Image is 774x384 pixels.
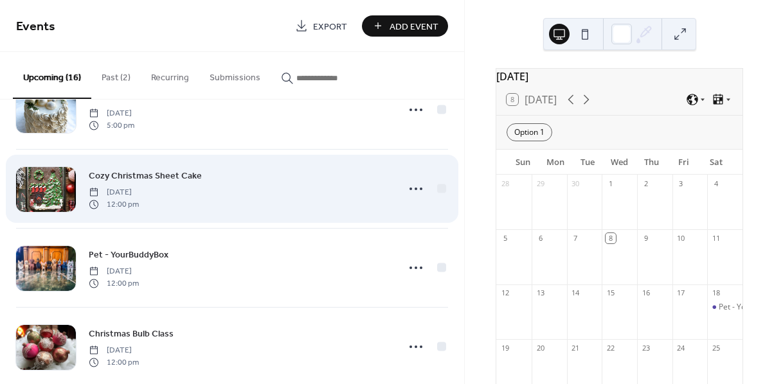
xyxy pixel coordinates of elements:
[571,179,580,188] div: 30
[571,150,604,175] div: Tue
[676,179,686,188] div: 3
[571,288,580,298] div: 14
[313,20,347,33] span: Export
[707,302,742,313] div: Pet - YourBuddyBox Class
[500,179,510,188] div: 28
[89,345,139,356] span: [DATE]
[89,277,139,289] span: 12:00 pm
[89,119,134,131] span: 5:00 pm
[606,179,615,188] div: 1
[641,343,651,353] div: 23
[507,150,539,175] div: Sun
[500,343,510,353] div: 19
[89,108,134,119] span: [DATE]
[711,233,721,243] div: 11
[89,326,174,341] a: Christmas Bulb Class
[535,233,545,243] div: 6
[285,15,357,37] a: Export
[711,179,721,188] div: 4
[711,288,721,298] div: 18
[711,343,721,353] div: 25
[500,288,510,298] div: 12
[539,150,571,175] div: Mon
[89,327,174,341] span: Christmas Bulb Class
[535,343,545,353] div: 20
[89,356,139,368] span: 12:00 pm
[604,150,636,175] div: Wed
[571,233,580,243] div: 7
[141,52,199,98] button: Recurring
[641,179,651,188] div: 2
[16,14,55,39] span: Events
[606,233,615,243] div: 8
[606,288,615,298] div: 15
[606,343,615,353] div: 22
[668,150,700,175] div: Fri
[535,288,545,298] div: 13
[89,198,139,210] span: 12:00 pm
[507,123,552,141] div: Option 1
[199,52,271,98] button: Submissions
[390,20,438,33] span: Add Event
[89,168,202,183] a: Cozy Christmas Sheet Cake
[700,150,732,175] div: Sat
[676,288,686,298] div: 17
[89,247,168,262] a: Pet - YourBuddyBox
[89,266,139,277] span: [DATE]
[500,233,510,243] div: 5
[89,170,202,183] span: Cozy Christmas Sheet Cake
[496,69,742,84] div: [DATE]
[91,52,141,98] button: Past (2)
[535,179,545,188] div: 29
[641,288,651,298] div: 16
[636,150,668,175] div: Thu
[641,233,651,243] div: 9
[89,187,139,198] span: [DATE]
[89,249,168,262] span: Pet - YourBuddyBox
[676,233,686,243] div: 10
[13,52,91,99] button: Upcoming (16)
[362,15,448,37] button: Add Event
[571,343,580,353] div: 21
[676,343,686,353] div: 24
